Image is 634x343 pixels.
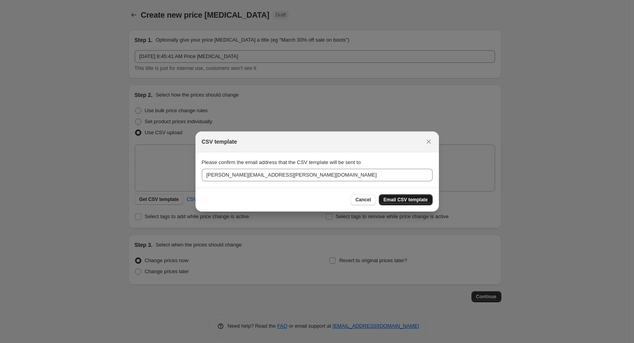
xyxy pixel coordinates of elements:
[423,136,434,147] button: Close
[379,194,433,205] button: Email CSV template
[384,197,428,203] span: Email CSV template
[202,138,237,146] h2: CSV template
[351,194,375,205] button: Cancel
[355,197,371,203] span: Cancel
[202,159,361,165] span: Please confirm the email address that the CSV template will be sent to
